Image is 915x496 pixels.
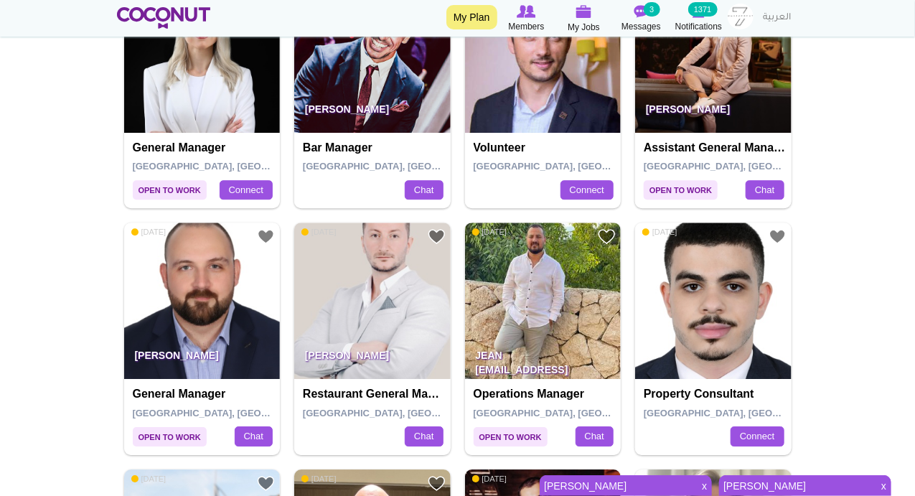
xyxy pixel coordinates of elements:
[303,141,446,154] h4: Bar Manager
[133,161,337,172] span: [GEOGRAPHIC_DATA], [GEOGRAPHIC_DATA]
[133,180,207,200] span: Open to Work
[133,141,276,154] h4: General Manager
[294,339,451,379] p: [PERSON_NAME]
[644,2,660,17] small: 3
[644,180,718,200] span: Open to Work
[746,180,784,200] a: Chat
[294,93,451,133] p: [PERSON_NAME]
[405,426,443,446] a: Chat
[688,2,717,17] small: 1371
[301,474,337,484] span: [DATE]
[508,19,544,34] span: Members
[675,19,722,34] span: Notifications
[257,474,275,492] a: Add to Favourites
[560,180,614,200] a: Connect
[446,5,497,29] a: My Plan
[474,388,616,401] h4: Operations manager
[303,388,446,401] h4: Restaurant General Manager
[613,4,670,34] a: Messages Messages 3
[876,476,891,496] span: x
[474,427,548,446] span: Open to Work
[405,180,443,200] a: Chat
[301,227,337,237] span: [DATE]
[731,426,784,446] a: Connect
[598,474,616,492] a: Add to Favourites
[670,4,728,34] a: Notifications Notifications 1371
[697,476,712,496] span: x
[235,426,273,446] a: Chat
[769,474,787,492] a: Add to Favourites
[555,4,613,34] a: My Jobs My Jobs
[621,19,661,34] span: Messages
[131,227,166,237] span: [DATE]
[517,5,535,18] img: Browse Members
[540,476,693,496] a: [PERSON_NAME]
[769,228,787,245] a: Add to Favourites
[303,161,507,172] span: [GEOGRAPHIC_DATA], [GEOGRAPHIC_DATA]
[498,4,555,34] a: Browse Members Members
[634,5,649,18] img: Messages
[642,474,677,484] span: [DATE]
[644,388,787,401] h4: Property consultant
[133,408,337,418] span: [GEOGRAPHIC_DATA], [GEOGRAPHIC_DATA]
[131,474,166,484] span: [DATE]
[428,228,446,245] a: Add to Favourites
[117,7,211,29] img: Home
[465,339,621,379] p: Jean [EMAIL_ADDRESS][PERSON_NAME][DOMAIN_NAME]
[472,227,507,237] span: [DATE]
[133,427,207,446] span: Open to Work
[576,5,592,18] img: My Jobs
[719,476,873,496] a: [PERSON_NAME]
[644,408,848,418] span: [GEOGRAPHIC_DATA], [GEOGRAPHIC_DATA]
[474,141,616,154] h4: Volunteer
[576,426,614,446] a: Chat
[642,227,677,237] span: [DATE]
[474,161,678,172] span: [GEOGRAPHIC_DATA], [GEOGRAPHIC_DATA]
[472,474,507,484] span: [DATE]
[568,20,600,34] span: My Jobs
[220,180,273,200] a: Connect
[133,388,276,401] h4: General Manager
[756,4,799,32] a: العربية
[474,408,678,418] span: [GEOGRAPHIC_DATA], [GEOGRAPHIC_DATA]
[428,474,446,492] a: Add to Favourites
[598,228,616,245] a: Add to Favourites
[124,339,281,379] p: [PERSON_NAME]
[257,228,275,245] a: Add to Favourites
[644,161,848,172] span: [GEOGRAPHIC_DATA], [GEOGRAPHIC_DATA]
[644,141,787,154] h4: Assistant General Manager
[635,93,792,133] p: [PERSON_NAME]
[303,408,507,418] span: [GEOGRAPHIC_DATA], [GEOGRAPHIC_DATA]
